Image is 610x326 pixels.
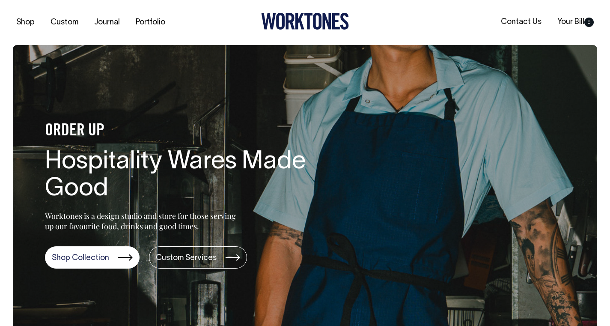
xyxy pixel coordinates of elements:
[45,211,240,231] p: Worktones is a design studio and store for those serving up our favourite food, drinks and good t...
[45,149,319,203] h1: Hospitality Wares Made Good
[45,122,319,140] h4: ORDER UP
[91,15,123,30] a: Journal
[13,15,38,30] a: Shop
[584,18,594,27] span: 0
[45,246,140,269] a: Shop Collection
[554,15,597,29] a: Your Bill0
[149,246,247,269] a: Custom Services
[132,15,169,30] a: Portfolio
[497,15,545,29] a: Contact Us
[47,15,82,30] a: Custom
